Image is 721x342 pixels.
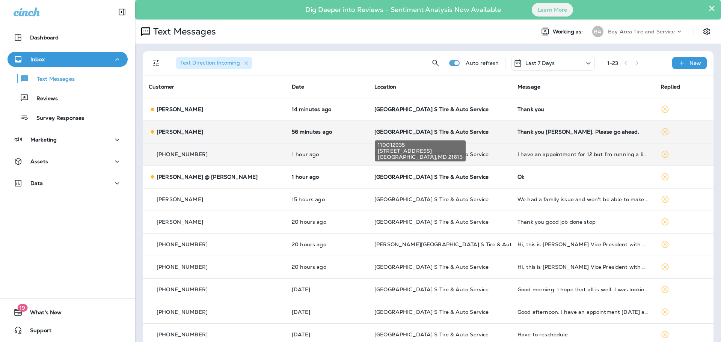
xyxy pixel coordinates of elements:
div: Good afternoon. I have an appointment tomorrow at 4 but I no longer need it. I was able to get my... [517,309,649,315]
p: Sep 29, 2025 07:36 AM [292,286,362,292]
button: Search Messages [428,56,443,71]
div: Thank you [517,106,649,112]
div: Hi, this is John Romney Vice President with Franchise Creator, I would like to speak to the owner... [517,241,649,247]
button: Inbox [8,52,128,67]
button: Close [708,2,715,14]
p: Text Messages [150,26,216,37]
span: 19 [17,304,27,312]
p: Dig Deeper into Reviews - Sentiment Analysis Now Available [284,9,523,11]
span: Date [292,83,305,90]
span: [PERSON_NAME][GEOGRAPHIC_DATA] S Tire & Auto Service [374,241,535,248]
span: Replied [661,83,680,90]
p: Sep 30, 2025 12:16 PM [292,106,362,112]
p: Sep 28, 2025 04:07 PM [292,309,362,315]
p: Reviews [29,95,58,102]
button: Data [8,176,128,191]
p: Last 7 Days [525,60,555,66]
div: We had a family issue and won't be able to make the appointment morning we will be able to drop o... [517,196,649,202]
span: [GEOGRAPHIC_DATA] S Tire & Auto Service [374,106,489,113]
span: [GEOGRAPHIC_DATA] S Tire & Auto Service [374,264,489,270]
p: [PERSON_NAME] [157,196,203,202]
p: [PERSON_NAME] @ [PERSON_NAME] [157,174,258,180]
p: Marketing [30,137,57,143]
span: Text Direction : Incoming [180,59,240,66]
button: Filters [149,56,164,71]
button: Learn More [532,3,573,17]
p: [PERSON_NAME] [157,129,203,135]
p: Sep 30, 2025 11:26 AM [292,151,362,157]
p: [PHONE_NUMBER] [157,241,208,247]
p: Sep 29, 2025 03:46 PM [292,264,362,270]
span: Support [23,327,51,336]
span: [STREET_ADDRESS] [378,148,463,154]
p: Bay Area Tire and Service [608,29,675,35]
p: [PHONE_NUMBER] [157,264,208,270]
p: Sep 28, 2025 03:45 PM [292,331,362,337]
p: Data [30,180,43,186]
p: Sep 29, 2025 09:24 PM [292,196,362,202]
button: Text Messages [8,71,128,86]
p: Text Messages [29,76,75,83]
span: [GEOGRAPHIC_DATA] S Tire & Auto Service [374,309,489,315]
p: Inbox [30,56,45,62]
button: Support [8,323,128,338]
p: Sep 30, 2025 11:25 AM [292,174,362,180]
button: Settings [700,25,713,38]
p: Sep 29, 2025 03:58 PM [292,219,362,225]
button: Survey Responses [8,110,128,125]
span: Location [374,83,396,90]
p: New [689,60,701,66]
span: [GEOGRAPHIC_DATA] , MD 21613 [378,154,463,160]
button: Dashboard [8,30,128,45]
span: Working as: [553,29,585,35]
p: Survey Responses [29,115,84,122]
div: Thank you Adam. Please go ahead. [517,129,649,135]
span: [GEOGRAPHIC_DATA] S Tire & Auto Service [374,196,489,203]
p: [PERSON_NAME] [157,219,203,225]
button: 19What's New [8,305,128,320]
div: BA [592,26,603,37]
span: [GEOGRAPHIC_DATA] S Tire & Auto Service [374,128,489,135]
div: Have to reschedule [517,331,649,337]
div: I have an appointment for 12 but I’m running a little late, I tried to reschedule online but I ha... [517,151,649,157]
span: [GEOGRAPHIC_DATA] S Tire & Auto Service [374,218,489,225]
span: [GEOGRAPHIC_DATA] S Tire & Auto Service [374,331,489,338]
span: Customer [149,83,174,90]
button: Assets [8,154,128,169]
p: Sep 30, 2025 11:33 AM [292,129,362,135]
button: Reviews [8,90,128,106]
div: Text Direction:Incoming [176,57,252,69]
p: [PHONE_NUMBER] [157,286,208,292]
button: Collapse Sidebar [112,5,133,20]
button: Marketing [8,132,128,147]
p: [PHONE_NUMBER] [157,331,208,337]
div: Good morning. I hope that all is well. I was looking to cancel my appointment that I have with yo... [517,286,649,292]
span: Message [517,83,540,90]
span: What's New [23,309,62,318]
p: [PERSON_NAME] [157,106,203,112]
p: Sep 29, 2025 03:48 PM [292,241,362,247]
p: Assets [30,158,48,164]
p: Dashboard [30,35,59,41]
div: 1 - 23 [607,60,618,66]
p: [PHONE_NUMBER] [157,309,208,315]
div: Thank you good job done stop [517,219,649,225]
p: [PHONE_NUMBER] [157,151,208,157]
span: [GEOGRAPHIC_DATA] S Tire & Auto Service [374,173,489,180]
span: 110012935 [378,142,463,148]
div: Ok [517,174,649,180]
p: Auto refresh [466,60,499,66]
span: [GEOGRAPHIC_DATA] S Tire & Auto Service [374,286,489,293]
div: Hi, this is John Romney Vice President with Franchise Creator, I would like to speak to the owner... [517,264,649,270]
